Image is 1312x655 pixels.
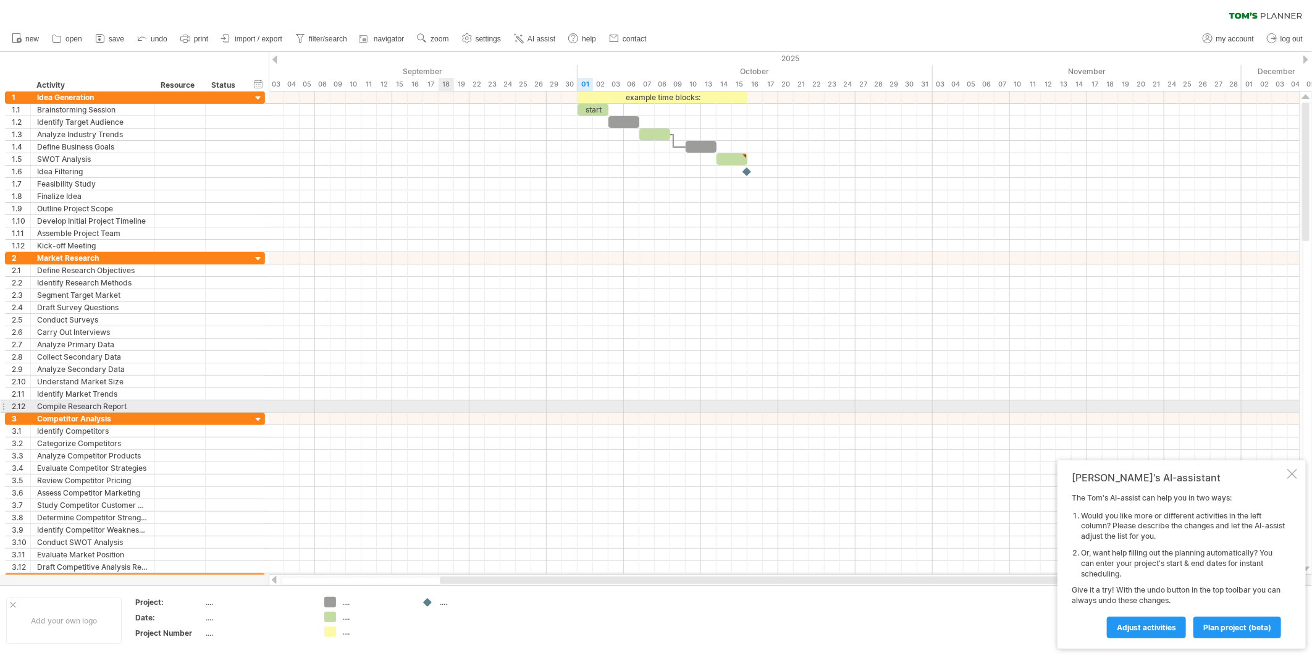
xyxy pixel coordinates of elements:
span: import / export [235,35,282,43]
span: my account [1216,35,1254,43]
div: Thursday, 6 November 2025 [979,78,995,91]
div: Thursday, 4 December 2025 [1288,78,1303,91]
div: Thursday, 16 October 2025 [747,78,763,91]
div: Monday, 13 October 2025 [701,78,717,91]
div: Friday, 24 October 2025 [840,78,856,91]
div: 1.3 [12,129,30,140]
a: print [177,31,212,47]
div: .... [206,628,309,638]
div: 1.8 [12,190,30,202]
div: Tuesday, 30 September 2025 [562,78,578,91]
div: Wednesday, 12 November 2025 [1041,78,1056,91]
div: November 2025 [933,65,1242,78]
div: 3.8 [12,512,30,523]
span: log out [1280,35,1303,43]
div: 1.10 [12,215,30,227]
div: Wednesday, 1 October 2025 [578,78,593,91]
div: Thursday, 4 September 2025 [284,78,300,91]
a: settings [459,31,505,47]
div: Wednesday, 26 November 2025 [1195,78,1211,91]
div: Wednesday, 3 September 2025 [269,78,284,91]
span: settings [476,35,501,43]
div: Segment Target Market [37,289,148,301]
div: Thursday, 9 October 2025 [670,78,686,91]
div: 3.9 [12,524,30,536]
div: Monday, 15 September 2025 [392,78,408,91]
span: zoom [431,35,448,43]
div: Compile Research Report [37,400,148,412]
div: 2.2 [12,277,30,289]
div: Define Business Goals [37,141,148,153]
div: 2 [12,252,30,264]
div: Kick-off Meeting [37,240,148,251]
div: Outline Project Scope [37,203,148,214]
a: open [49,31,86,47]
div: Project: [135,597,203,607]
span: help [582,35,596,43]
div: 1.6 [12,166,30,177]
div: 3.12 [12,561,30,573]
div: Thursday, 27 November 2025 [1211,78,1226,91]
a: undo [134,31,171,47]
div: Monday, 8 September 2025 [315,78,330,91]
div: 1 [12,91,30,103]
li: Or, want help filling out the planning automatically? You can enter your project's start & end da... [1081,548,1285,579]
span: save [109,35,124,43]
div: Resource [161,79,198,91]
div: 2.6 [12,326,30,338]
div: 3.7 [12,499,30,511]
div: 3.11 [12,549,30,560]
div: 1.2 [12,116,30,128]
div: Friday, 21 November 2025 [1149,78,1164,91]
div: Categorize Competitors [37,437,148,449]
div: .... [342,627,410,637]
div: Tuesday, 7 October 2025 [639,78,655,91]
div: Wednesday, 8 October 2025 [655,78,670,91]
div: Friday, 19 September 2025 [454,78,469,91]
div: Wednesday, 10 September 2025 [346,78,361,91]
div: Collect Secondary Data [37,351,148,363]
div: Analyze Competitor Products [37,450,148,462]
div: Analyze Primary Data [37,339,148,350]
div: 3.4 [12,462,30,474]
a: Adjust activities [1107,617,1186,638]
div: 1.1 [12,104,30,116]
div: Conduct Surveys [37,314,148,326]
div: Wednesday, 22 October 2025 [809,78,825,91]
div: Analyze Secondary Data [37,363,148,375]
div: [PERSON_NAME]'s AI-assistant [1072,471,1285,484]
div: Thursday, 20 November 2025 [1133,78,1149,91]
div: Status [211,79,238,91]
a: AI assist [511,31,559,47]
div: Thursday, 11 September 2025 [361,78,377,91]
div: 2.5 [12,314,30,326]
span: undo [151,35,167,43]
div: Monday, 27 October 2025 [856,78,871,91]
div: Tuesday, 2 December 2025 [1257,78,1272,91]
div: 1.4 [12,141,30,153]
div: Identify Target Audience [37,116,148,128]
div: Monday, 10 November 2025 [1010,78,1025,91]
div: 1.7 [12,178,30,190]
div: Monday, 29 September 2025 [547,78,562,91]
a: navigator [357,31,408,47]
div: Brainstorming Session [37,104,148,116]
div: Friday, 31 October 2025 [917,78,933,91]
div: Wednesday, 24 September 2025 [500,78,516,91]
div: Determine Competitor Strengths [37,512,148,523]
div: Define Research Objectives [37,264,148,276]
div: Competitor Analysis [37,413,148,425]
a: filter/search [292,31,351,47]
div: 3.6 [12,487,30,499]
div: 2.12 [12,400,30,412]
span: plan project (beta) [1203,623,1271,632]
div: Understand Market Size [37,376,148,387]
span: navigator [374,35,404,43]
div: Evaluate Competitor Strategies [37,462,148,474]
div: Tuesday, 4 November 2025 [948,78,964,91]
div: Market Research [37,252,148,264]
div: Project Number [135,628,203,638]
div: .... [440,597,507,607]
div: Thursday, 18 September 2025 [439,78,454,91]
div: Friday, 12 September 2025 [377,78,392,91]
